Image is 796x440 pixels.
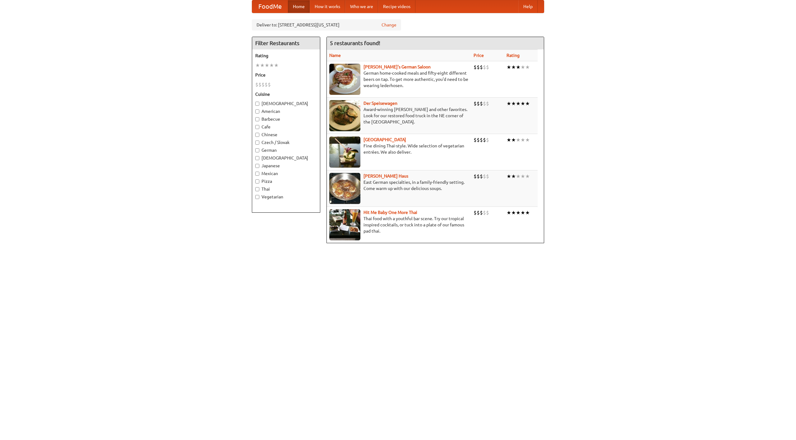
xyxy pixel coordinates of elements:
a: Der Speisewagen [363,101,397,106]
input: Chinese [255,133,259,137]
a: Hit Me Baby One More Thai [363,210,417,215]
li: $ [477,64,480,71]
h4: Filter Restaurants [252,37,320,49]
li: ★ [525,100,530,107]
li: ★ [516,100,521,107]
img: esthers.jpg [329,64,360,95]
li: $ [480,209,483,216]
div: Deliver to: [STREET_ADDRESS][US_STATE] [252,19,401,30]
li: $ [486,137,489,143]
ng-pluralize: 5 restaurants found! [330,40,380,46]
label: [DEMOGRAPHIC_DATA] [255,100,317,107]
li: ★ [260,62,265,69]
li: ★ [521,100,525,107]
p: Thai food with a youthful bar scene. Try our tropical inspired cocktails, or tuck into a plate of... [329,215,469,234]
li: $ [477,137,480,143]
a: Rating [507,53,520,58]
li: ★ [255,62,260,69]
li: ★ [511,100,516,107]
li: ★ [511,137,516,143]
label: Pizza [255,178,317,184]
p: Fine dining Thai-style. Wide selection of vegetarian entrées. We also deliver. [329,143,469,155]
h5: Rating [255,53,317,59]
li: ★ [525,137,530,143]
li: $ [261,81,265,88]
li: $ [480,100,483,107]
li: ★ [265,62,269,69]
img: babythai.jpg [329,209,360,240]
li: $ [483,173,486,180]
label: Barbecue [255,116,317,122]
a: Price [474,53,484,58]
li: $ [477,209,480,216]
label: Thai [255,186,317,192]
li: ★ [525,209,530,216]
li: ★ [507,209,511,216]
label: German [255,147,317,153]
li: $ [255,81,258,88]
a: [GEOGRAPHIC_DATA] [363,137,406,142]
h5: Price [255,72,317,78]
li: ★ [511,173,516,180]
img: speisewagen.jpg [329,100,360,131]
input: [DEMOGRAPHIC_DATA] [255,102,259,106]
li: ★ [516,173,521,180]
a: How it works [310,0,345,13]
a: [PERSON_NAME] Haus [363,174,408,178]
input: Czech / Slovak [255,141,259,145]
a: Help [518,0,538,13]
li: $ [483,137,486,143]
label: American [255,108,317,114]
li: ★ [507,137,511,143]
li: $ [480,64,483,71]
li: ★ [525,64,530,71]
input: Cafe [255,125,259,129]
li: $ [268,81,271,88]
p: German home-cooked meals and fifty-eight different beers on tap. To get more authentic, you'd nee... [329,70,469,89]
label: Vegetarian [255,194,317,200]
li: $ [483,64,486,71]
input: [DEMOGRAPHIC_DATA] [255,156,259,160]
li: $ [474,173,477,180]
a: Home [288,0,310,13]
li: $ [486,173,489,180]
li: ★ [521,173,525,180]
li: ★ [521,137,525,143]
li: $ [474,100,477,107]
a: Name [329,53,341,58]
input: German [255,148,259,152]
li: ★ [516,64,521,71]
li: $ [258,81,261,88]
li: ★ [507,64,511,71]
input: Japanese [255,164,259,168]
h5: Cuisine [255,91,317,97]
li: ★ [507,173,511,180]
li: ★ [516,209,521,216]
p: Award-winning [PERSON_NAME] and other favorites. Look for our restored food truck in the NE corne... [329,106,469,125]
li: $ [477,100,480,107]
li: ★ [511,64,516,71]
li: $ [474,64,477,71]
input: Mexican [255,172,259,176]
a: [PERSON_NAME]'s German Saloon [363,64,431,69]
li: $ [265,81,268,88]
label: Cafe [255,124,317,130]
a: FoodMe [252,0,288,13]
label: Czech / Slovak [255,139,317,146]
img: satay.jpg [329,137,360,168]
a: Who we are [345,0,378,13]
li: ★ [269,62,274,69]
li: ★ [507,100,511,107]
label: Chinese [255,132,317,138]
input: Vegetarian [255,195,259,199]
li: ★ [521,64,525,71]
li: $ [480,173,483,180]
li: $ [477,173,480,180]
input: American [255,109,259,113]
li: ★ [525,173,530,180]
img: kohlhaus.jpg [329,173,360,204]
